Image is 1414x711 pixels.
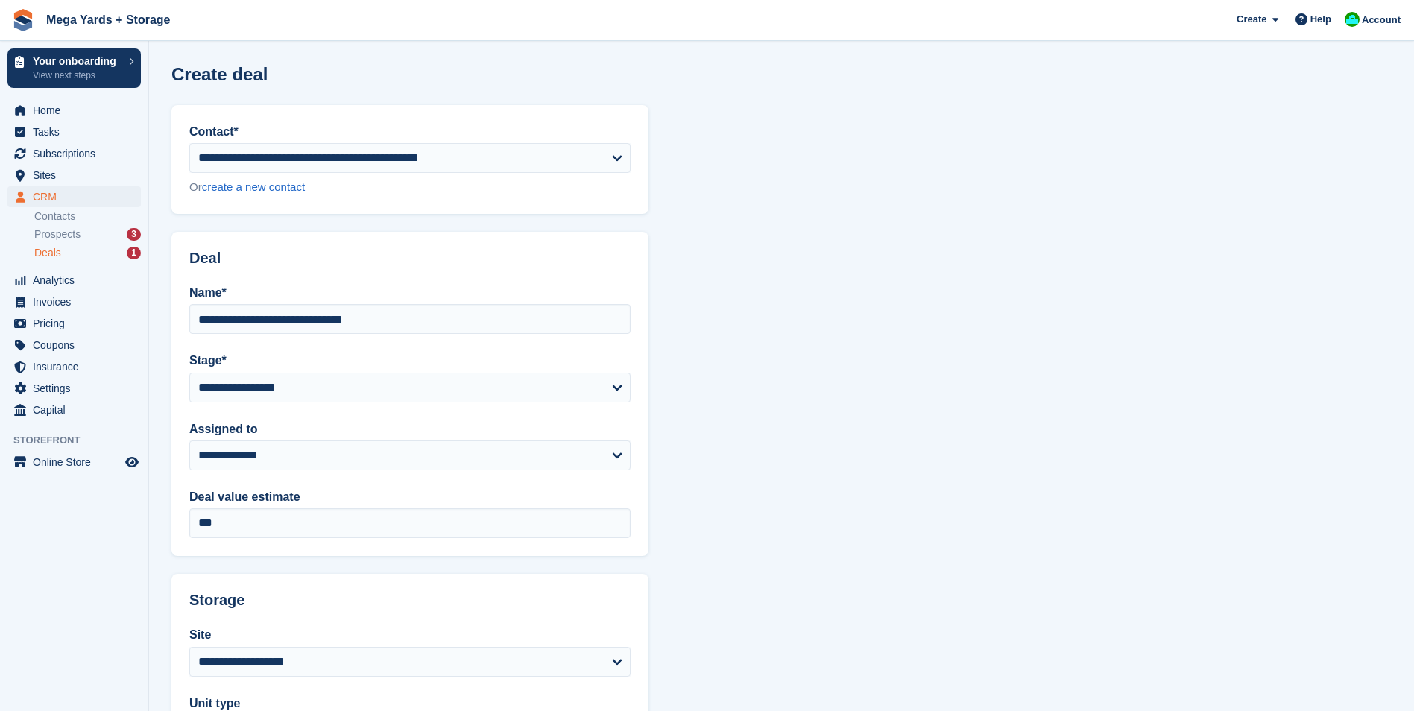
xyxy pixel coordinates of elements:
[34,227,141,242] a: Prospects 3
[7,48,141,88] a: Your onboarding View next steps
[12,9,34,31] img: stora-icon-8386f47178a22dfd0bd8f6a31ec36ba5ce8667c1dd55bd0f319d3a0aa187defe.svg
[7,291,141,312] a: menu
[189,420,631,438] label: Assigned to
[189,284,631,302] label: Name*
[33,356,122,377] span: Insurance
[33,378,122,399] span: Settings
[189,592,631,609] h2: Storage
[33,335,122,355] span: Coupons
[33,100,122,121] span: Home
[34,209,141,224] a: Contacts
[33,291,122,312] span: Invoices
[7,452,141,473] a: menu
[1237,12,1266,27] span: Create
[7,121,141,142] a: menu
[34,227,81,241] span: Prospects
[33,399,122,420] span: Capital
[33,121,122,142] span: Tasks
[123,453,141,471] a: Preview store
[1345,12,1360,27] img: Ben Ainscough
[33,165,122,186] span: Sites
[127,228,141,241] div: 3
[189,250,631,267] h2: Deal
[189,352,631,370] label: Stage*
[127,247,141,259] div: 1
[7,100,141,121] a: menu
[33,69,121,82] p: View next steps
[13,433,148,448] span: Storefront
[7,270,141,291] a: menu
[33,186,122,207] span: CRM
[7,378,141,399] a: menu
[34,246,61,260] span: Deals
[1310,12,1331,27] span: Help
[33,313,122,334] span: Pricing
[189,488,631,506] label: Deal value estimate
[7,399,141,420] a: menu
[33,270,122,291] span: Analytics
[33,143,122,164] span: Subscriptions
[7,165,141,186] a: menu
[40,7,176,32] a: Mega Yards + Storage
[7,335,141,355] a: menu
[33,452,122,473] span: Online Store
[7,143,141,164] a: menu
[171,64,268,84] h1: Create deal
[7,186,141,207] a: menu
[202,180,305,193] a: create a new contact
[7,313,141,334] a: menu
[33,56,121,66] p: Your onboarding
[189,179,631,196] div: Or
[7,356,141,377] a: menu
[189,626,631,644] label: Site
[34,245,141,261] a: Deals 1
[1362,13,1401,28] span: Account
[189,123,631,141] label: Contact*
